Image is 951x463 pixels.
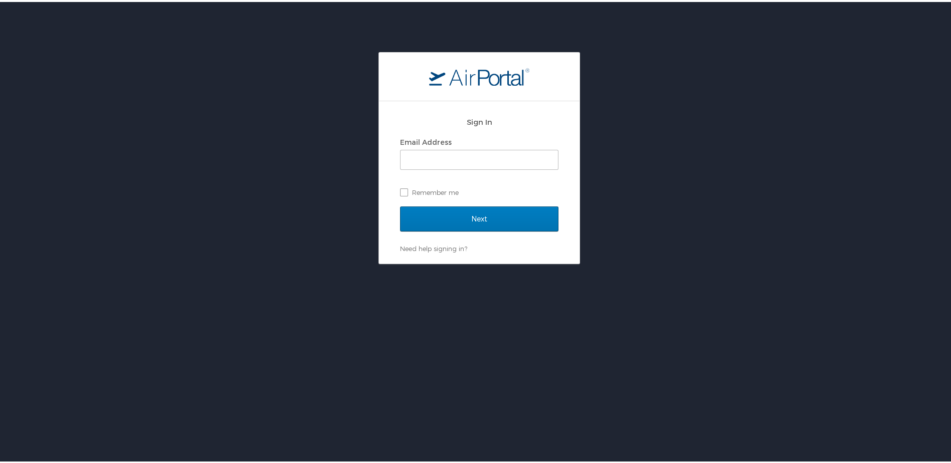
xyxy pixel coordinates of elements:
[429,66,529,84] img: logo
[400,204,558,229] input: Next
[400,243,467,251] a: Need help signing in?
[400,114,558,126] h2: Sign In
[400,183,558,198] label: Remember me
[400,136,452,144] label: Email Address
